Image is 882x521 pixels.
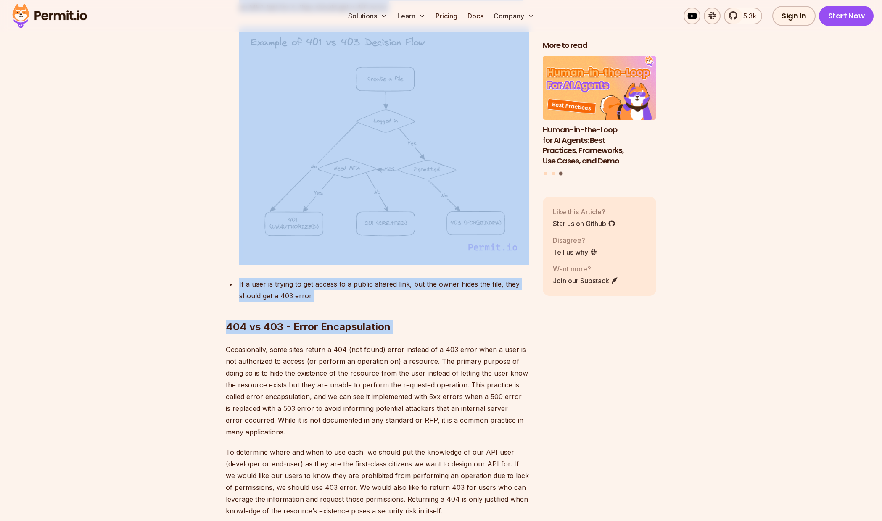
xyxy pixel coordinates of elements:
[544,171,547,175] button: Go to slide 1
[724,8,762,24] a: 5.3k
[553,275,618,285] a: Join our Substack
[553,263,618,274] p: Want more?
[553,247,597,257] a: Tell us why
[226,344,529,438] p: Occasionally, some sites return a 404 (not found) error instead of a 403 error when a user is not...
[543,124,656,166] h3: Human-in-the-Loop for AI Agents: Best Practices, Frameworks, Use Cases, and Demo
[543,56,656,176] div: Posts
[559,171,562,175] button: Go to slide 3
[490,8,538,24] button: Company
[552,171,555,175] button: Go to slide 2
[239,278,529,302] p: If a user is trying to get access to a public shared link, but the owner hides the file, they sho...
[543,56,656,120] img: Human-in-the-Loop for AI Agents: Best Practices, Frameworks, Use Cases, and Demo
[553,218,615,228] a: Star us on Github
[464,8,487,24] a: Docs
[553,206,615,216] p: Like this Article?
[226,287,529,334] h2: 404 vs 403 - Error Encapsulation
[772,6,816,26] a: Sign In
[432,8,461,24] a: Pricing
[226,446,529,517] p: To determine where and when to use each, we should put the knowledge of our API user (developer o...
[543,40,656,51] h2: More to read
[543,56,656,166] li: 3 of 3
[819,6,874,26] a: Start Now
[345,8,391,24] button: Solutions
[394,8,429,24] button: Learn
[239,26,529,265] img: image.png
[8,2,91,30] img: Permit logo
[553,235,597,245] p: Disagree?
[738,11,756,21] span: 5.3k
